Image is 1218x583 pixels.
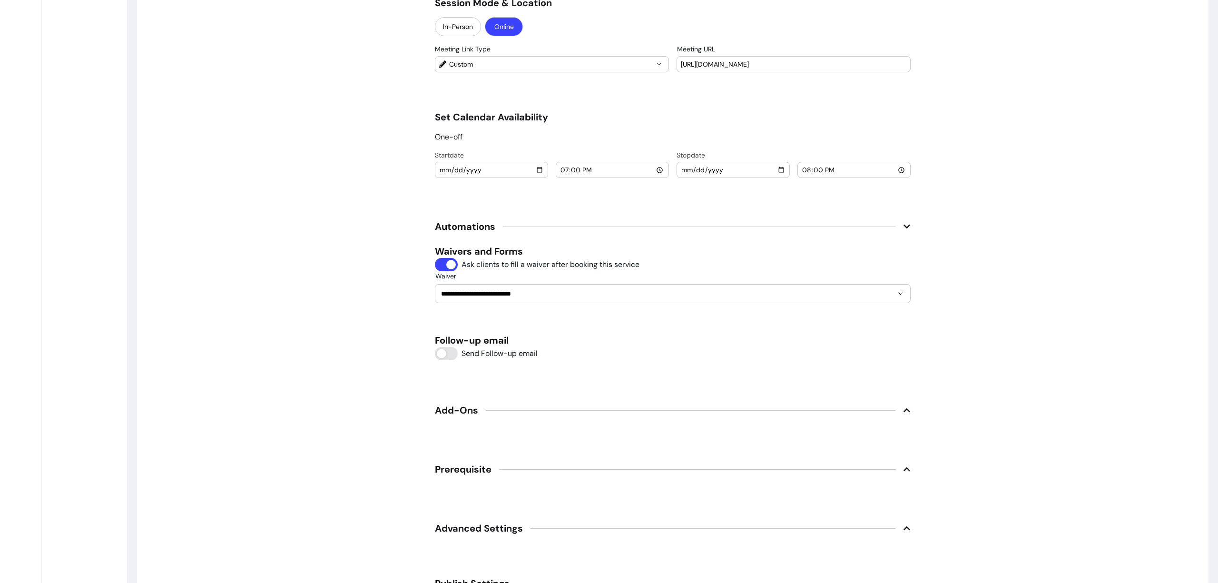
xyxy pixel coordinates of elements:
p: One-off [435,131,462,143]
span: Meeting URL [677,45,715,53]
label: Waiver [435,271,460,281]
input: Waiver [441,289,878,298]
span: Advanced Settings [435,522,523,535]
span: Add-Ons [435,404,478,417]
input: Ask clients to fill a waiver after booking this service [435,258,641,271]
span: Automations [435,220,495,233]
input: Meeting URL [681,59,906,69]
p: Start date [435,150,669,160]
p: Stop date [677,150,911,160]
h5: Set Calendar Availability [435,110,911,124]
h5: Follow-up email [435,334,911,347]
span: Custom [449,59,653,69]
button: Online [485,17,523,36]
span: Prerequisite [435,463,491,476]
button: Show suggestions [893,286,908,301]
h5: Waivers and Forms [435,245,911,258]
button: In-Person [435,17,481,36]
input: Send Follow-up email [435,347,538,360]
button: Custom [435,57,668,72]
